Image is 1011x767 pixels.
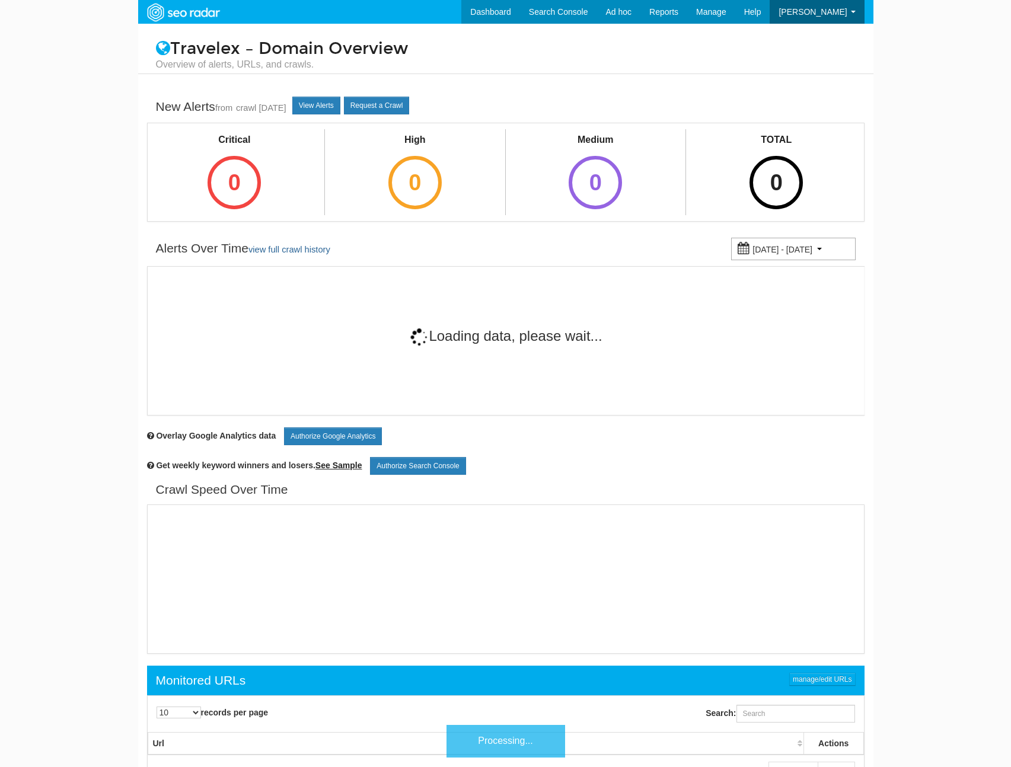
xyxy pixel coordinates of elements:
a: Request a Crawl [344,97,410,114]
select: records per page [157,707,201,718]
a: manage/edit URLs [789,673,855,686]
div: TOTAL [739,133,814,147]
div: Alerts Over Time [156,239,330,258]
span: Manage [696,7,726,17]
span: Reports [649,7,678,17]
div: 0 [750,156,803,209]
div: Monitored URLs [156,672,246,689]
div: New Alerts [156,98,286,117]
a: crawl [DATE] [236,103,286,113]
div: Critical [197,133,272,147]
span: Loading data, please wait... [410,328,602,344]
label: Search: [706,705,854,723]
div: 0 [208,156,261,209]
span: Overlay chart with Google Analytics data [156,431,276,440]
div: 0 [569,156,622,209]
th: Actions [803,733,863,755]
img: SEORadar [142,2,224,23]
a: View Alerts [292,97,340,114]
span: Get weekly keyword winners and losers. [156,461,362,470]
span: Ad hoc [605,7,632,17]
div: Processing... [447,725,565,758]
div: Crawl Speed Over Time [156,481,288,498]
span: Help [744,7,761,17]
div: High [378,133,452,147]
h1: Travelex – Domain Overview [147,40,865,71]
div: Medium [558,133,633,147]
th: Url [148,733,803,755]
label: records per page [157,707,269,718]
span: [PERSON_NAME] [779,7,847,17]
small: from [215,103,232,113]
a: Authorize Google Analytics [284,427,382,445]
a: view full crawl history [248,245,330,254]
img: 11-4dc14fe5df68d2ae899e237faf9264d6df02605dd655368cb856cd6ce75c7573.gif [410,328,429,347]
a: Authorize Search Console [370,457,465,475]
small: [DATE] - [DATE] [752,245,812,254]
a: See Sample [315,461,362,470]
small: Overview of alerts, URLs, and crawls. [156,58,856,71]
div: 0 [388,156,442,209]
input: Search: [736,705,855,723]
